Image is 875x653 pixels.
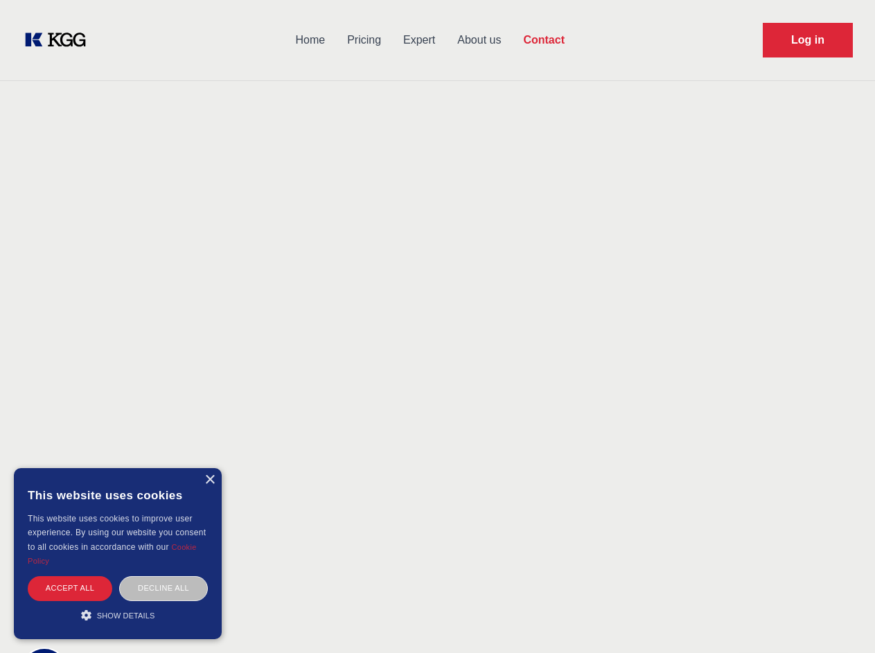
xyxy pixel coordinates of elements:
a: Cookie Policy [28,543,197,565]
span: Show details [97,611,155,620]
span: This website uses cookies to improve user experience. By using our website you consent to all coo... [28,514,206,552]
iframe: Chat Widget [806,587,875,653]
div: Decline all [119,576,208,600]
div: Close [204,475,215,485]
div: This website uses cookies [28,478,208,512]
a: Contact [512,22,576,58]
a: Expert [392,22,446,58]
div: Accept all [28,576,112,600]
a: About us [446,22,512,58]
a: Pricing [336,22,392,58]
a: Home [284,22,336,58]
a: Request Demo [763,23,853,57]
div: Show details [28,608,208,622]
a: KOL Knowledge Platform: Talk to Key External Experts (KEE) [22,29,97,51]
